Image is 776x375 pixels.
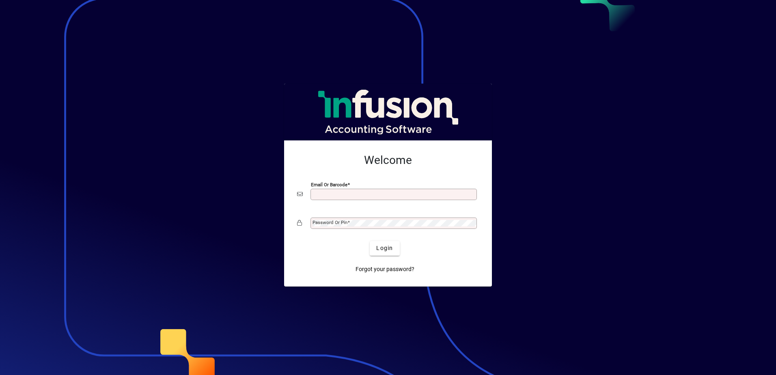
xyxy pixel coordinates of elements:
[311,181,347,187] mat-label: Email or Barcode
[313,220,347,225] mat-label: Password or Pin
[356,265,414,274] span: Forgot your password?
[370,241,399,256] button: Login
[376,244,393,252] span: Login
[352,262,418,277] a: Forgot your password?
[297,153,479,167] h2: Welcome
